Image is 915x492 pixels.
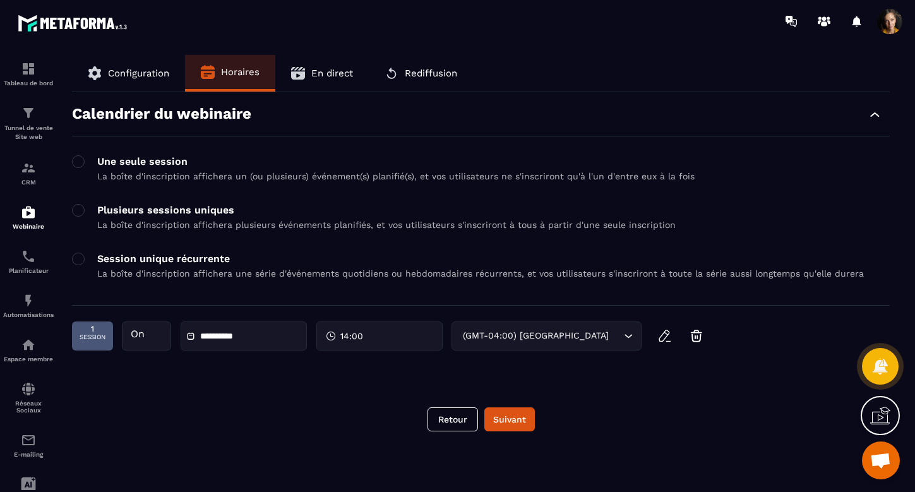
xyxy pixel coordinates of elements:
[122,321,171,351] div: On
[275,55,369,92] button: En direct
[3,311,54,318] p: Automatisations
[221,66,260,78] span: Horaires
[18,11,131,35] img: logo
[97,253,864,265] p: Session unique récurrente
[21,249,36,264] img: scheduler
[3,195,54,239] a: automationsautomationsWebinaire
[21,205,36,220] img: automations
[3,451,54,458] p: E-mailing
[3,328,54,372] a: automationsautomationsEspace membre
[97,171,695,181] p: La boîte d'inscription affichera un (ou plusieurs) événement(s) planifié(s), et vos utilisateurs ...
[21,293,36,308] img: automations
[3,372,54,423] a: social-networksocial-networkRéseaux Sociaux
[3,52,54,96] a: formationformationTableau de bord
[97,220,676,230] p: La boîte d'inscription affichera plusieurs événements planifiés, et vos utilisateurs s'inscriront...
[428,407,478,431] button: Retour
[3,223,54,230] p: Webinaire
[862,441,900,479] div: Ouvrir le chat
[97,155,695,167] p: Une seule session
[21,381,36,397] img: social-network
[3,356,54,363] p: Espace membre
[3,179,54,186] p: CRM
[3,423,54,467] a: emailemailE-mailing
[97,204,676,216] p: Plusieurs sessions uniques
[21,433,36,448] img: email
[3,80,54,87] p: Tableau de bord
[3,151,54,195] a: formationformationCRM
[97,268,864,279] p: La boîte d'inscription affichera une série d'événements quotidiens ou hebdomadaires récurrents, e...
[21,337,36,352] img: automations
[80,333,105,340] span: session
[21,105,36,121] img: formation
[3,267,54,274] p: Planificateur
[484,407,535,431] button: Suivant
[21,61,36,76] img: formation
[72,55,185,92] button: Configuration
[72,105,251,123] p: Calendrier du webinaire
[185,55,275,89] button: Horaires
[311,68,353,79] span: En direct
[108,68,169,79] span: Configuration
[3,124,54,141] p: Tunnel de vente Site web
[3,400,54,414] p: Réseaux Sociaux
[3,284,54,328] a: automationsautomationsAutomatisations
[21,160,36,176] img: formation
[3,96,54,151] a: formationformationTunnel de vente Site web
[369,55,473,92] button: Rediffusion
[80,324,105,333] span: 1
[405,68,457,79] span: Rediffusion
[3,239,54,284] a: schedulerschedulerPlanificateur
